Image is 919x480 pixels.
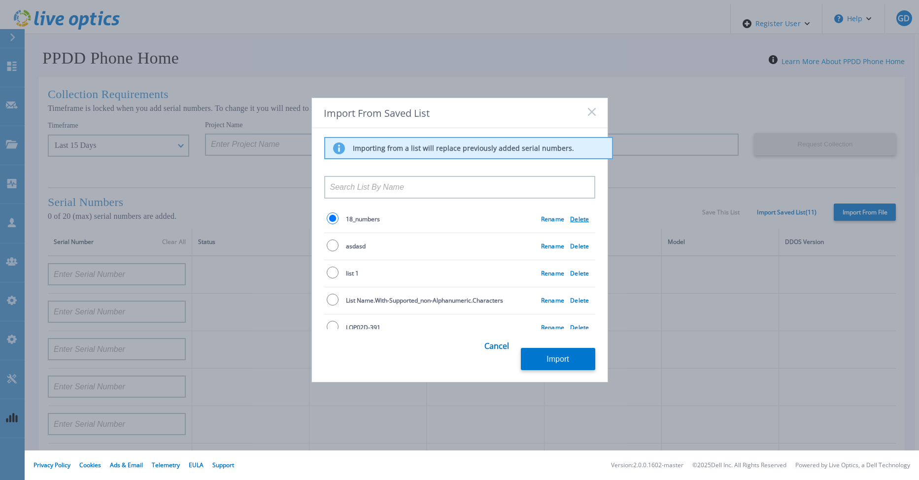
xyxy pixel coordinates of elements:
[346,323,380,332] span: LOP02D-391
[324,176,595,199] input: Search List By Name
[346,296,503,305] span: List Name.With-Supported_non-Alphanumeric.Characters
[570,296,589,305] a: Delete
[541,215,564,223] a: Rename
[795,462,910,469] li: Powered by Live Optics, a Dell Technology
[189,461,204,469] a: EULA
[541,323,564,332] a: Rename
[324,106,430,120] span: Import From Saved List
[79,461,101,469] a: Cookies
[541,242,564,250] a: Rename
[611,462,683,469] li: Version: 2.0.0.1602-master
[212,461,234,469] a: Support
[541,296,564,305] a: Rename
[346,269,359,277] span: list 1
[110,461,143,469] a: Ads & Email
[521,348,595,370] button: Import
[570,242,589,250] a: Delete
[692,462,786,469] li: © 2025 Dell Inc. All Rights Reserved
[152,461,180,469] a: Telemetry
[353,144,574,153] p: Importing from a list will replace previously added serial numbers.
[346,215,380,223] span: 18_numbers
[570,323,589,332] a: Delete
[570,215,589,223] a: Delete
[570,269,589,277] a: Delete
[346,242,366,250] span: asdasd
[34,461,70,469] a: Privacy Policy
[484,333,509,371] a: Cancel
[541,269,564,277] a: Rename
